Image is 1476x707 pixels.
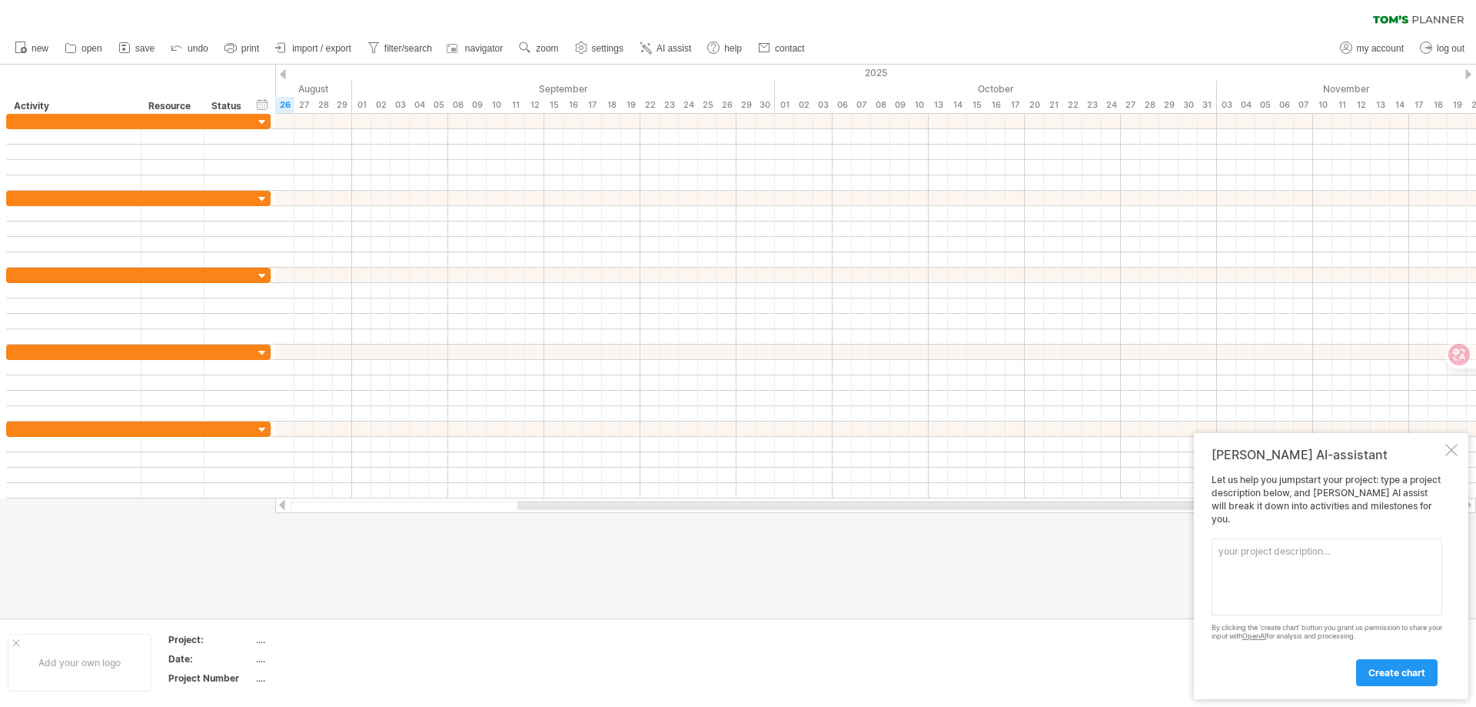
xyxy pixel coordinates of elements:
[1428,97,1448,113] div: Tuesday, 18 November 2025
[602,97,621,113] div: Thursday, 18 September 2025
[948,97,967,113] div: Tuesday, 14 October 2025
[717,97,736,113] div: Friday, 26 September 2025
[81,43,102,54] span: open
[188,43,208,54] span: undo
[506,97,525,113] div: Thursday, 11 September 2025
[1332,97,1351,113] div: Tuesday, 11 November 2025
[11,38,53,58] a: new
[32,43,48,54] span: new
[1357,43,1404,54] span: my account
[794,97,813,113] div: Thursday, 2 October 2025
[1294,97,1313,113] div: Friday, 7 November 2025
[775,43,805,54] span: contact
[467,97,487,113] div: Tuesday, 9 September 2025
[352,97,371,113] div: Monday, 1 September 2025
[352,81,775,97] div: September 2025
[544,97,563,113] div: Monday, 15 September 2025
[487,97,506,113] div: Wednesday, 10 September 2025
[1025,97,1044,113] div: Monday, 20 October 2025
[525,97,544,113] div: Friday, 12 September 2025
[967,97,986,113] div: Wednesday, 15 October 2025
[909,97,929,113] div: Friday, 10 October 2025
[1063,97,1082,113] div: Wednesday, 22 October 2025
[168,633,253,646] div: Project:
[640,97,660,113] div: Monday, 22 September 2025
[660,97,679,113] div: Tuesday, 23 September 2025
[736,97,756,113] div: Monday, 29 September 2025
[1351,97,1371,113] div: Wednesday, 12 November 2025
[1255,97,1275,113] div: Wednesday, 5 November 2025
[1336,38,1408,58] a: my account
[1178,97,1198,113] div: Thursday, 30 October 2025
[314,97,333,113] div: Thursday, 28 August 2025
[657,43,691,54] span: AI assist
[1212,474,1442,685] div: Let us help you jumpstart your project: type a project description below, and [PERSON_NAME] AI as...
[271,38,356,58] a: import / export
[775,97,794,113] div: Wednesday, 1 October 2025
[168,672,253,685] div: Project Number
[1006,97,1025,113] div: Friday, 17 October 2025
[221,38,264,58] a: print
[571,38,628,58] a: settings
[429,97,448,113] div: Friday, 5 September 2025
[754,38,809,58] a: contact
[241,43,259,54] span: print
[583,97,602,113] div: Wednesday, 17 September 2025
[775,81,1217,97] div: October 2025
[1082,97,1102,113] div: Thursday, 23 October 2025
[536,43,558,54] span: zoom
[929,97,948,113] div: Monday, 13 October 2025
[986,97,1006,113] div: Thursday, 16 October 2025
[515,38,563,58] a: zoom
[1121,97,1140,113] div: Monday, 27 October 2025
[1140,97,1159,113] div: Tuesday, 28 October 2025
[1437,43,1464,54] span: log out
[698,97,717,113] div: Thursday, 25 September 2025
[1275,97,1294,113] div: Thursday, 6 November 2025
[444,38,507,58] a: navigator
[364,38,437,58] a: filter/search
[890,97,909,113] div: Thursday, 9 October 2025
[14,98,132,114] div: Activity
[1390,97,1409,113] div: Friday, 14 November 2025
[448,97,467,113] div: Monday, 8 September 2025
[871,97,890,113] div: Wednesday, 8 October 2025
[148,98,195,114] div: Resource
[275,97,294,113] div: Tuesday, 26 August 2025
[391,97,410,113] div: Wednesday, 3 September 2025
[1416,38,1469,58] a: log out
[592,43,623,54] span: settings
[1217,97,1236,113] div: Monday, 3 November 2025
[167,38,213,58] a: undo
[679,97,698,113] div: Wednesday, 24 September 2025
[371,97,391,113] div: Tuesday, 2 September 2025
[1198,97,1217,113] div: Friday, 31 October 2025
[115,38,159,58] a: save
[1236,97,1255,113] div: Tuesday, 4 November 2025
[1044,97,1063,113] div: Tuesday, 21 October 2025
[465,43,503,54] span: navigator
[1313,97,1332,113] div: Monday, 10 November 2025
[852,97,871,113] div: Tuesday, 7 October 2025
[410,97,429,113] div: Thursday, 4 September 2025
[384,43,432,54] span: filter/search
[256,633,385,646] div: ....
[1212,624,1442,641] div: By clicking the 'create chart' button you grant us permission to share your input with for analys...
[1409,97,1428,113] div: Monday, 17 November 2025
[256,652,385,665] div: ....
[621,97,640,113] div: Friday, 19 September 2025
[333,97,352,113] div: Friday, 29 August 2025
[1102,97,1121,113] div: Friday, 24 October 2025
[813,97,833,113] div: Friday, 3 October 2025
[256,672,385,685] div: ....
[1212,447,1442,462] div: [PERSON_NAME] AI-assistant
[168,652,253,665] div: Date:
[8,634,151,692] div: Add your own logo
[724,43,742,54] span: help
[1159,97,1178,113] div: Wednesday, 29 October 2025
[1368,667,1425,679] span: create chart
[1448,97,1467,113] div: Wednesday, 19 November 2025
[563,97,583,113] div: Tuesday, 16 September 2025
[1242,632,1266,640] a: OpenAI
[703,38,746,58] a: help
